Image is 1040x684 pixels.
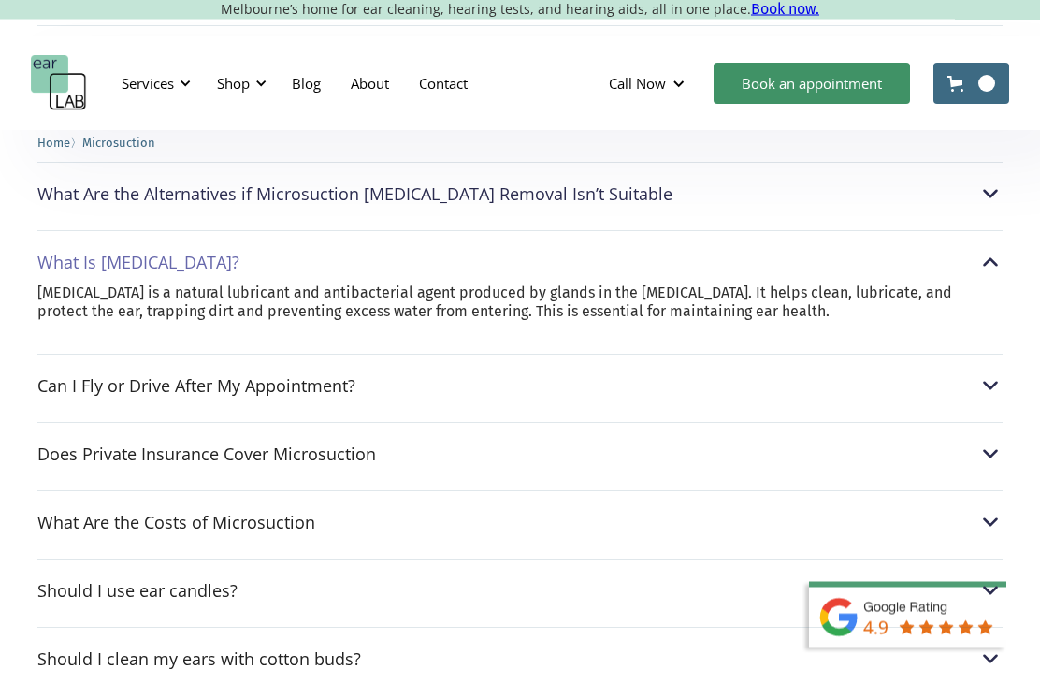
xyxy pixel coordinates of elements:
div: Should I use ear candles?Should I use ear candles? [37,579,1003,604]
div: What Is [MEDICAL_DATA]? [37,254,239,272]
img: What Are the Alternatives if Microsuction Earwax Removal Isn’t Suitable [978,182,1003,207]
span: Home [37,136,70,150]
div: Services [110,55,196,111]
img: What Is Earwax? [978,251,1003,275]
span: Microsuction [82,136,155,150]
div: Call Now [609,74,666,93]
img: Does Private Insurance Cover Microsuction [978,443,1003,467]
a: Home [37,133,70,151]
p: [MEDICAL_DATA] is a natural lubricant and antibacterial agent produced by glands in the [MEDICAL_... [37,284,1003,320]
img: Can I Fly or Drive After My Appointment? [978,374,1003,399]
div: Should I clean my ears with cotton buds?Should I clean my ears with cotton buds? [37,648,1003,672]
div: What Are the Alternatives if Microsuction [MEDICAL_DATA] Removal Isn’t SuitableWhat Are the Alter... [37,182,1003,207]
a: Book an appointment [714,63,910,104]
div: Shop [206,55,272,111]
div: Should I clean my ears with cotton buds? [37,650,361,669]
img: Should I clean my ears with cotton buds? [978,648,1003,672]
div: Call Now [594,55,704,111]
a: About [336,56,404,110]
div: Shop [217,74,250,93]
a: Contact [404,56,483,110]
div: Can I Fly or Drive After My Appointment? [37,377,355,396]
div: Does Private Insurance Cover MicrosuctionDoes Private Insurance Cover Microsuction [37,443,1003,467]
a: Open cart containing items [933,63,1009,104]
div: What Are the Costs of Microsuction [37,514,315,532]
li: 〉 [37,133,82,153]
div: What Are the Costs of MicrosuctionWhat Are the Costs of Microsuction [37,511,1003,535]
div: Should I use ear candles? [37,582,238,601]
nav: What Is [MEDICAL_DATA]?What Is Earwax? [37,284,1003,339]
div: Can I Fly or Drive After My Appointment?Can I Fly or Drive After My Appointment? [37,374,1003,399]
img: What Are the Costs of Microsuction [978,511,1003,535]
a: Microsuction [82,133,155,151]
img: Should I use ear candles? [978,579,1003,604]
div: Does Private Insurance Cover Microsuction [37,445,376,464]
div: Services [122,74,174,93]
div: What Is [MEDICAL_DATA]?What Is Earwax? [37,251,1003,275]
a: home [31,55,87,111]
a: Blog [277,56,336,110]
div: What Are the Alternatives if Microsuction [MEDICAL_DATA] Removal Isn’t Suitable [37,185,672,204]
